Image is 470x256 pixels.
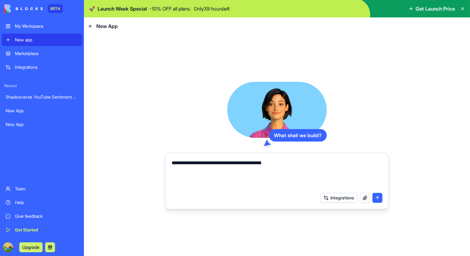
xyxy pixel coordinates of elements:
[15,199,78,206] div: Help
[2,183,82,195] a: Team
[2,91,82,103] a: Shadowverse YouTube Sentiment Analyzer
[89,5,95,12] span: 🚀
[2,105,82,117] a: New App
[194,5,230,12] p: Only 39 hours left
[15,23,78,29] div: My Workspace
[19,244,43,250] a: Upgrade
[4,4,63,13] a: BETA
[15,37,78,43] div: New app
[15,186,78,192] div: Team
[416,5,455,12] span: Get Launch Price
[15,227,78,233] div: Get Started
[6,94,78,100] div: Shadowverse YouTube Sentiment Analyzer
[4,4,43,13] img: logo
[2,83,82,88] span: Recent
[2,210,82,222] a: Give feedback
[2,224,82,236] a: Get Started
[2,34,82,46] a: New app
[98,5,147,12] span: Launch Week Special
[96,22,118,30] span: New App
[269,129,327,142] div: What shall we build?
[15,213,78,219] div: Give feedback
[19,242,43,252] button: Upgrade
[2,118,82,131] a: New App
[48,4,63,13] div: BETA
[2,196,82,209] a: Help
[2,47,82,60] a: Marketplace
[2,20,82,32] a: My Workspace
[3,242,13,252] img: ACg8ocKy6fqbUqWq04xfYWFvqMHXvt1DTVvdXXBqpPAjMcFSXu4Gxu8=s96-c
[320,193,357,203] button: Integrations
[150,5,191,12] p: - 10 % OFF all plans.
[2,61,82,73] a: Integrations
[15,64,78,70] div: Integrations
[15,50,78,57] div: Marketplace
[6,121,78,128] div: New App
[6,108,78,114] div: New App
